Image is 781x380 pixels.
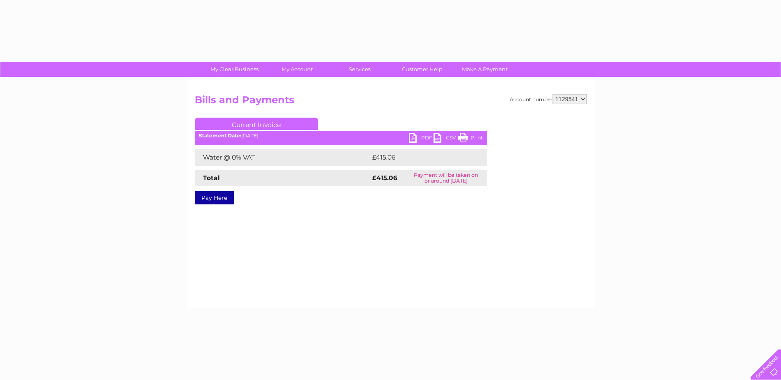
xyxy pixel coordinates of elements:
[451,62,519,77] a: Make A Payment
[405,170,487,186] td: Payment will be taken on or around [DATE]
[199,132,241,139] b: Statement Date:
[409,133,434,145] a: PDF
[326,62,394,77] a: Services
[195,94,587,110] h2: Bills and Payments
[370,149,472,166] td: £415.06
[434,133,458,145] a: CSV
[195,118,318,130] a: Current Invoice
[200,62,268,77] a: My Clear Business
[510,94,587,104] div: Account number
[263,62,331,77] a: My Account
[195,191,234,204] a: Pay Here
[388,62,456,77] a: Customer Help
[195,149,370,166] td: Water @ 0% VAT
[458,133,483,145] a: Print
[372,174,397,182] strong: £415.06
[195,133,487,139] div: [DATE]
[203,174,220,182] strong: Total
